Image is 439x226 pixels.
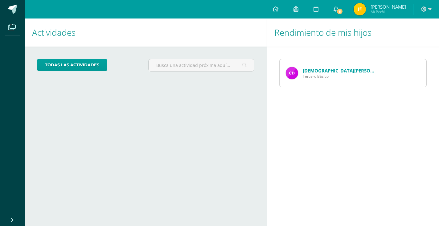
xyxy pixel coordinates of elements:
[354,3,366,15] img: 2aee2bd6fb6db27a1ed385a71e088303.png
[303,74,377,79] span: Tercero Básico
[286,67,298,79] img: d0fa4f65a3f43f91266df5c9cf4f6c0d.png
[371,4,406,10] span: [PERSON_NAME]
[371,9,406,14] span: Mi Perfil
[336,8,343,15] span: 6
[149,59,254,71] input: Busca una actividad próxima aquí...
[32,18,259,47] h1: Actividades
[37,59,107,71] a: todas las Actividades
[274,18,432,47] h1: Rendimiento de mis hijos
[303,68,391,74] a: [DEMOGRAPHIC_DATA][PERSON_NAME]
